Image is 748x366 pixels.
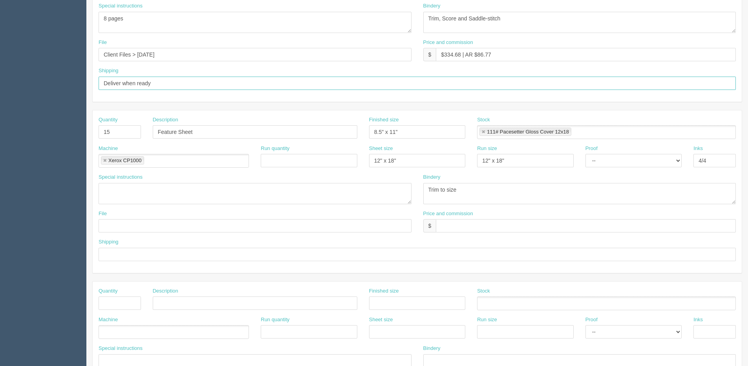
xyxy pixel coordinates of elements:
[585,316,598,324] label: Proof
[99,67,119,75] label: Shipping
[423,39,473,46] label: Price and commission
[99,316,118,324] label: Machine
[99,39,107,46] label: File
[261,145,289,152] label: Run quantity
[99,2,143,10] label: Special instructions
[99,116,117,124] label: Quantity
[99,238,119,246] label: Shipping
[99,145,118,152] label: Machine
[423,174,441,181] label: Bindery
[369,287,399,295] label: Finished size
[153,116,178,124] label: Description
[369,145,393,152] label: Sheet size
[487,129,569,134] div: 111# Pacesetter Gloss Cover 12x18
[423,12,736,33] textarea: Trim, score and Fold - ARB $30.00
[423,210,473,218] label: Price and commission
[108,158,142,163] div: Xerox CP1000
[693,316,703,324] label: Inks
[99,287,117,295] label: Quantity
[423,219,436,232] div: $
[99,12,411,33] textarea: 4 pages
[693,145,703,152] label: Inks
[99,345,143,352] label: Special instructions
[585,145,598,152] label: Proof
[99,174,143,181] label: Special instructions
[477,116,490,124] label: Stock
[99,210,107,218] label: File
[261,316,289,324] label: Run quantity
[423,2,441,10] label: Bindery
[423,48,436,61] div: $
[153,287,178,295] label: Description
[477,316,497,324] label: Run size
[477,145,497,152] label: Run size
[369,316,393,324] label: Sheet size
[423,345,441,352] label: Bindery
[477,287,490,295] label: Stock
[369,116,399,124] label: Finished size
